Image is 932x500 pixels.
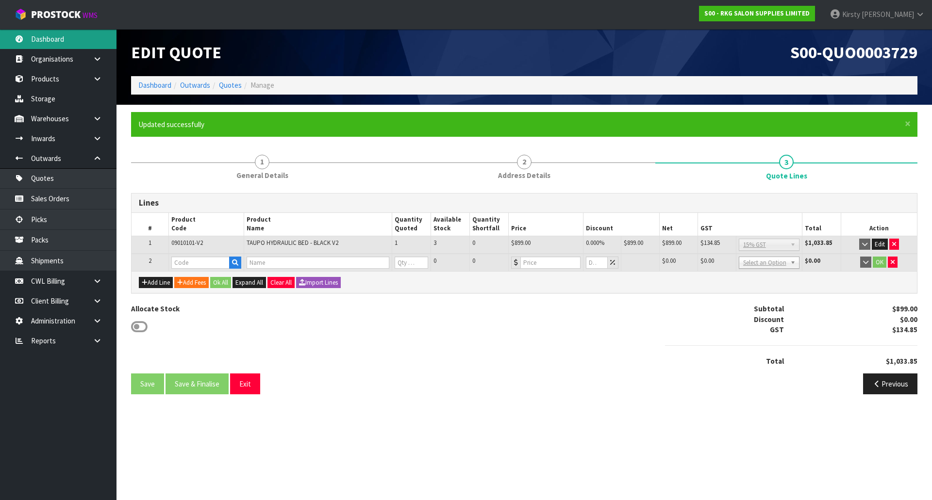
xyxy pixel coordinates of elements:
button: Save [131,373,164,394]
button: Edit [872,239,888,250]
strong: $899.00 [892,304,917,313]
span: S00-QUO0003729 [790,42,917,63]
a: Outwards [180,81,210,90]
button: OK [873,257,886,268]
button: Previous [863,373,917,394]
span: Manage [250,81,274,90]
th: Price [509,213,583,236]
strong: Subtotal [754,304,784,313]
button: Ok All [210,277,231,289]
span: $899.00 [662,239,682,247]
th: Discount [583,213,659,236]
strong: $0.00 [900,315,917,324]
span: 15% GST [743,239,786,251]
strong: S00 - RKG SALON SUPPLIES LIMITED [704,9,810,17]
small: WMS [83,11,98,20]
strong: Discount [754,315,784,324]
button: Expand All [233,277,266,289]
input: Code [171,257,230,269]
span: Edit Quote [131,42,221,63]
th: Action [841,213,917,236]
span: Updated successfully [138,120,204,129]
th: # [132,213,168,236]
span: Select an Option [743,257,786,269]
input: Qty Quoted [395,257,428,269]
input: Price [520,257,581,269]
span: 2 [149,257,151,265]
span: 0 [472,257,475,265]
button: Add Line [139,277,173,289]
label: Allocate Stock [131,304,180,314]
span: $899.00 [624,239,643,247]
button: Add Fees [174,277,209,289]
span: $134.85 [700,239,720,247]
strong: Total [766,356,784,366]
span: Kirsty [842,10,860,19]
span: 1 [149,239,151,247]
th: Product Name [244,213,392,236]
span: 0 [433,257,436,265]
a: S00 - RKG SALON SUPPLIES LIMITED [699,6,815,21]
span: [PERSON_NAME] [862,10,914,19]
th: Total [802,213,841,236]
button: Exit [230,373,260,394]
th: Quantity Quoted [392,213,431,236]
button: Import Lines [296,277,341,289]
a: Dashboard [138,81,171,90]
input: Discount % [586,257,608,269]
span: 1 [395,239,398,247]
span: $0.00 [700,257,714,265]
span: 3 [433,239,436,247]
h3: Lines [139,198,910,208]
span: × [905,117,911,130]
input: Name [247,257,390,269]
span: $0.00 [662,257,676,265]
span: 0 [472,239,475,247]
th: Product Code [168,213,244,236]
span: ProStock [31,8,81,21]
span: 2 [517,155,532,169]
th: Quantity Shortfall [470,213,509,236]
strong: $0.00 [805,257,820,265]
th: Net [660,213,698,236]
strong: $1,033.85 [805,239,832,247]
span: Address Details [498,170,550,180]
span: 3 [779,155,794,169]
span: Quote Lines [766,171,807,181]
a: Quotes [219,81,242,90]
span: General Details [236,170,288,180]
span: $899.00 [511,239,531,247]
span: 09010101-V2 [171,239,203,247]
strong: GST [770,325,784,334]
span: TAUPO HYDRAULIC BED - BLACK V2 [247,239,338,247]
span: Expand All [235,278,263,287]
button: Save & Finalise [166,373,229,394]
strong: $134.85 [892,325,917,334]
span: Quote Lines [131,186,917,402]
th: Available Stock [431,213,470,236]
span: 1 [255,155,269,169]
span: 0.000% [586,239,604,247]
strong: $1,033.85 [886,356,917,366]
button: Clear All [267,277,295,289]
th: GST [698,213,802,236]
img: cube-alt.png [15,8,27,20]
